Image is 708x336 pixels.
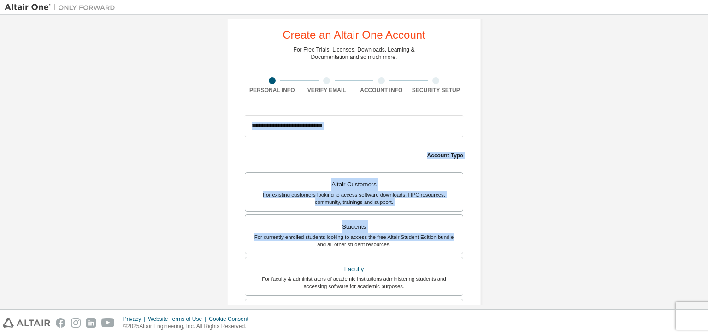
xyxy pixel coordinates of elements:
[251,263,457,276] div: Faculty
[56,318,65,328] img: facebook.svg
[148,315,209,323] div: Website Terms of Use
[101,318,115,328] img: youtube.svg
[123,323,254,330] p: © 2025 Altair Engineering, Inc. All Rights Reserved.
[251,220,457,233] div: Students
[245,147,463,162] div: Account Type
[251,191,457,206] div: For existing customers looking to access software downloads, HPC resources, community, trainings ...
[294,46,415,61] div: For Free Trials, Licenses, Downloads, Learning & Documentation and so much more.
[283,29,425,41] div: Create an Altair One Account
[86,318,96,328] img: linkedin.svg
[71,318,81,328] img: instagram.svg
[251,178,457,191] div: Altair Customers
[5,3,120,12] img: Altair One
[251,275,457,290] div: For faculty & administrators of academic institutions administering students and accessing softwa...
[245,87,300,94] div: Personal Info
[3,318,50,328] img: altair_logo.svg
[123,315,148,323] div: Privacy
[209,315,254,323] div: Cookie Consent
[354,87,409,94] div: Account Info
[300,87,354,94] div: Verify Email
[409,87,464,94] div: Security Setup
[251,233,457,248] div: For currently enrolled students looking to access the free Altair Student Edition bundle and all ...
